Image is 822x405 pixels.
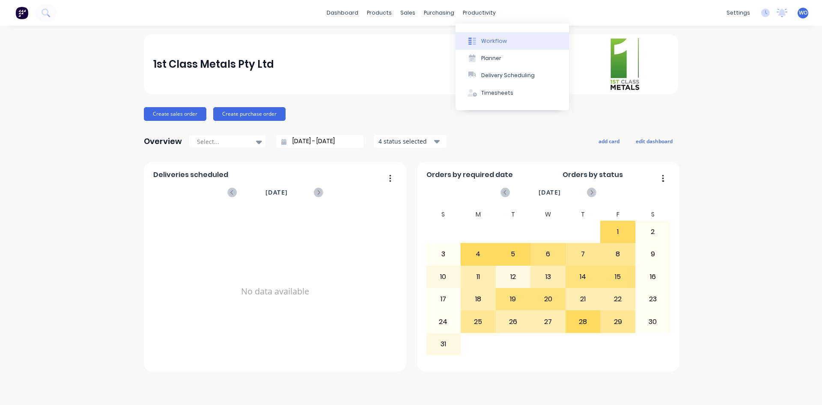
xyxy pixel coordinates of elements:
[481,54,501,62] div: Planner
[531,243,565,265] div: 6
[461,243,495,265] div: 4
[15,6,28,19] img: Factory
[461,311,495,332] div: 25
[601,311,635,332] div: 29
[566,243,600,265] div: 7
[566,311,600,332] div: 28
[426,208,461,221] div: S
[378,137,432,146] div: 4 status selected
[363,6,396,19] div: products
[496,243,530,265] div: 5
[600,208,635,221] div: F
[374,135,447,148] button: 4 status selected
[636,266,670,288] div: 16
[481,72,535,79] div: Delivery Scheduling
[496,288,530,310] div: 19
[566,266,600,288] div: 14
[566,288,600,310] div: 21
[396,6,420,19] div: sales
[566,208,601,221] div: T
[496,266,530,288] div: 12
[601,243,635,265] div: 8
[461,266,495,288] div: 11
[636,288,670,310] div: 23
[426,266,461,288] div: 10
[636,221,670,243] div: 2
[420,6,459,19] div: purchasing
[426,170,513,180] span: Orders by required date
[531,311,565,332] div: 27
[496,208,531,221] div: T
[459,6,500,19] div: productivity
[426,333,461,355] div: 31
[426,243,461,265] div: 3
[144,107,206,121] button: Create sales order
[213,107,286,121] button: Create purchase order
[593,135,625,147] button: add card
[461,288,495,310] div: 18
[153,56,274,73] div: 1st Class Metals Pty Ltd
[153,170,228,180] span: Deliveries scheduled
[322,6,363,19] a: dashboard
[636,311,670,332] div: 30
[153,208,397,375] div: No data available
[636,243,670,265] div: 9
[426,288,461,310] div: 17
[265,188,288,197] span: [DATE]
[601,288,635,310] div: 22
[609,37,640,92] img: 1st Class Metals Pty Ltd
[722,6,754,19] div: settings
[456,32,569,49] button: Workflow
[635,208,670,221] div: S
[144,133,182,150] div: Overview
[799,9,807,17] span: WO
[601,266,635,288] div: 15
[531,266,565,288] div: 13
[563,170,623,180] span: Orders by status
[496,311,530,332] div: 26
[481,89,513,97] div: Timesheets
[531,288,565,310] div: 20
[426,311,461,332] div: 24
[456,50,569,67] button: Planner
[481,37,507,45] div: Workflow
[530,208,566,221] div: W
[601,221,635,243] div: 1
[456,67,569,84] button: Delivery Scheduling
[461,208,496,221] div: M
[539,188,561,197] span: [DATE]
[456,84,569,102] button: Timesheets
[630,135,678,147] button: edit dashboard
